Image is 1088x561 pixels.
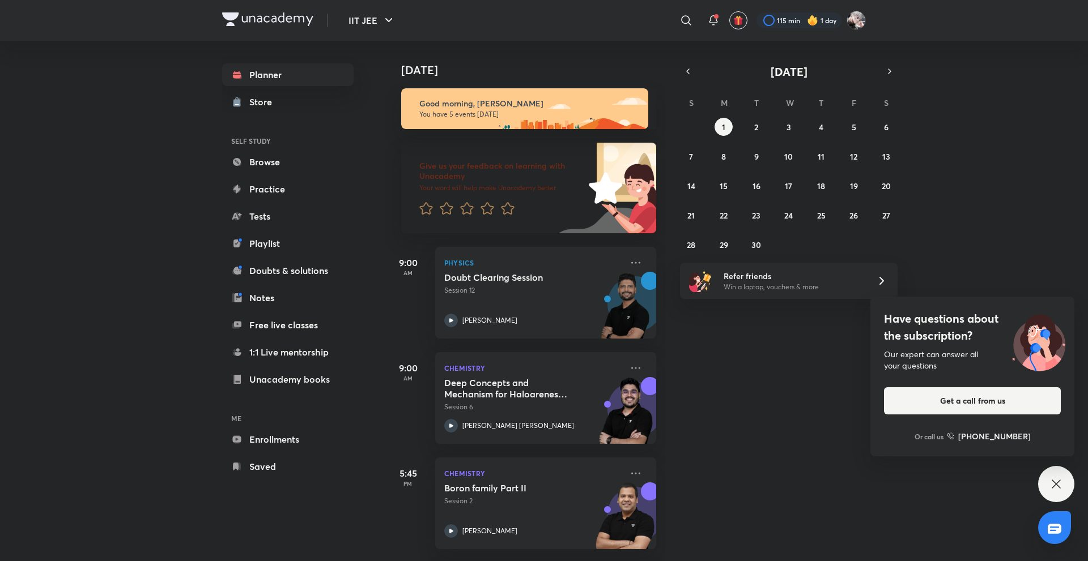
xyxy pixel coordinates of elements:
[747,147,766,165] button: September 9, 2025
[852,97,856,108] abbr: Friday
[689,151,693,162] abbr: September 7, 2025
[222,259,354,282] a: Doubts & solutions
[222,63,354,86] a: Planner
[847,11,866,30] img: Navin Raj
[715,177,733,195] button: September 15, 2025
[682,177,700,195] button: September 14, 2025
[877,147,895,165] button: September 13, 2025
[444,496,622,506] p: Session 2
[222,205,354,228] a: Tests
[884,387,1061,414] button: Get a call from us
[845,147,863,165] button: September 12, 2025
[786,97,794,108] abbr: Wednesday
[594,377,656,455] img: unacademy
[222,368,354,391] a: Unacademy books
[747,177,766,195] button: September 16, 2025
[884,310,1061,344] h4: Have questions about the subscription?
[812,206,830,224] button: September 25, 2025
[222,178,354,200] a: Practice
[849,210,858,221] abbr: September 26, 2025
[419,110,638,119] p: You have 5 events [DATE]
[877,118,895,136] button: September 6, 2025
[419,99,638,109] h6: Good morning, [PERSON_NAME]
[754,97,759,108] abbr: Tuesday
[222,409,354,428] h6: ME
[462,526,517,536] p: [PERSON_NAME]
[682,206,700,224] button: September 21, 2025
[882,181,891,191] abbr: September 20, 2025
[724,282,863,292] p: Win a laptop, vouchers & more
[819,122,823,132] abbr: September 4, 2025
[721,151,726,162] abbr: September 8, 2025
[784,151,793,162] abbr: September 10, 2025
[696,63,882,79] button: [DATE]
[687,210,695,221] abbr: September 21, 2025
[884,349,1061,371] div: Our expert can answer all your questions
[771,64,807,79] span: [DATE]
[884,122,889,132] abbr: September 6, 2025
[785,181,792,191] abbr: September 17, 2025
[720,210,728,221] abbr: September 22, 2025
[222,232,354,255] a: Playlist
[882,210,890,221] abbr: September 27, 2025
[747,206,766,224] button: September 23, 2025
[958,430,1031,442] h6: [PHONE_NUMBER]
[385,256,431,269] h5: 9:00
[444,377,585,400] h5: Deep Concepts and Mechanism for Haloarenes including MOPs, CPs and N-Rxns
[845,206,863,224] button: September 26, 2025
[720,181,728,191] abbr: September 15, 2025
[462,315,517,326] p: [PERSON_NAME]
[754,151,759,162] abbr: September 9, 2025
[715,235,733,254] button: September 29, 2025
[444,402,622,412] p: Session 6
[729,11,747,29] button: avatar
[817,210,826,221] abbr: September 25, 2025
[747,118,766,136] button: September 2, 2025
[721,97,728,108] abbr: Monday
[884,97,889,108] abbr: Saturday
[444,482,585,494] h5: Boron family Part II
[222,455,354,478] a: Saved
[401,63,668,77] h4: [DATE]
[724,270,863,282] h6: Refer friends
[780,147,798,165] button: September 10, 2025
[249,95,279,109] div: Store
[385,480,431,487] p: PM
[752,210,760,221] abbr: September 23, 2025
[594,272,656,350] img: unacademy
[747,235,766,254] button: September 30, 2025
[385,466,431,480] h5: 5:45
[753,181,760,191] abbr: September 16, 2025
[687,239,695,250] abbr: September 28, 2025
[385,269,431,276] p: AM
[850,181,858,191] abbr: September 19, 2025
[877,177,895,195] button: September 20, 2025
[787,122,791,132] abbr: September 3, 2025
[222,12,313,29] a: Company Logo
[385,361,431,375] h5: 9:00
[682,235,700,254] button: September 28, 2025
[462,421,574,431] p: [PERSON_NAME] [PERSON_NAME]
[877,206,895,224] button: September 27, 2025
[720,239,728,250] abbr: September 29, 2025
[845,177,863,195] button: September 19, 2025
[780,118,798,136] button: September 3, 2025
[850,151,857,162] abbr: September 12, 2025
[444,272,585,283] h5: Doubt Clearing Session
[845,118,863,136] button: September 5, 2025
[817,181,825,191] abbr: September 18, 2025
[444,361,622,375] p: Chemistry
[401,88,648,129] img: morning
[722,122,725,132] abbr: September 1, 2025
[882,151,890,162] abbr: September 13, 2025
[812,118,830,136] button: September 4, 2025
[807,15,818,26] img: streak
[754,122,758,132] abbr: September 2, 2025
[687,181,695,191] abbr: September 14, 2025
[689,97,694,108] abbr: Sunday
[947,430,1031,442] a: [PHONE_NUMBER]
[733,15,743,25] img: avatar
[222,151,354,173] a: Browse
[222,91,354,113] a: Store
[812,177,830,195] button: September 18, 2025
